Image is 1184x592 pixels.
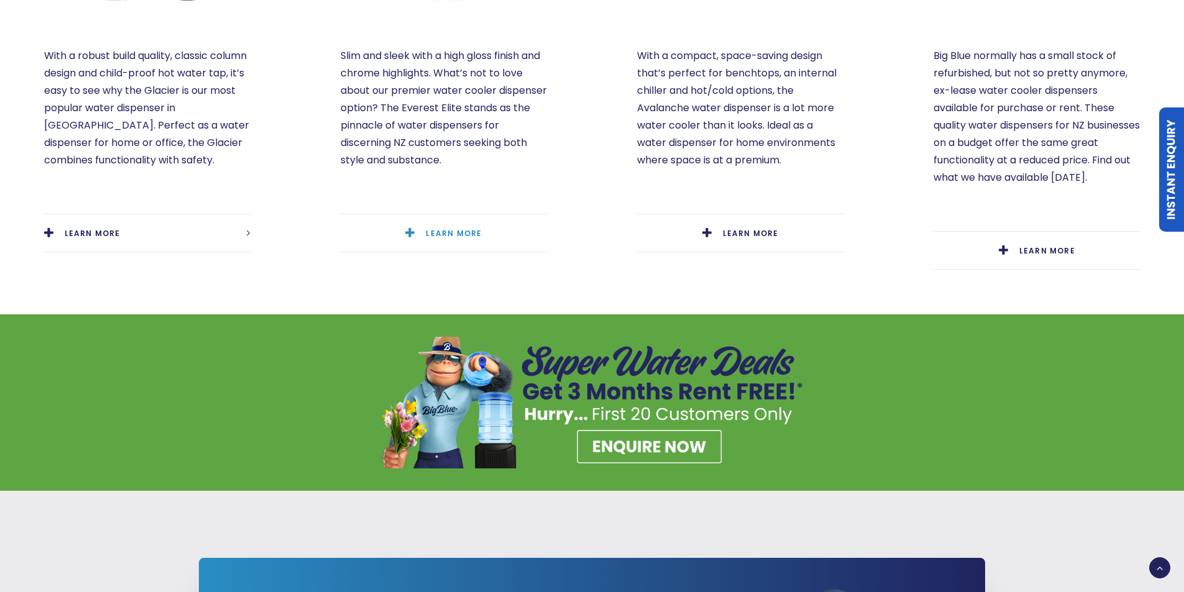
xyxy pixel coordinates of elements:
[65,228,121,239] span: LEARN MORE
[341,214,547,252] a: LEARN MORE
[723,228,779,239] span: LEARN MORE
[1102,510,1167,575] iframe: Chatbot
[341,47,547,169] p: Slim and sleek with a high gloss finish and chrome highlights. What’s not to love about our premi...
[44,47,250,169] p: With a robust build quality, classic column design and child-proof hot water tap, it’s easy to se...
[1019,245,1075,256] span: LEARN MORE
[934,47,1140,186] p: Big Blue normally has a small stock of refurbished, but not so pretty anymore, ex-lease water coo...
[426,228,482,239] span: LEARN MORE
[1159,107,1184,232] a: Instant Enquiry
[44,214,250,252] a: LEARN MORE
[637,214,843,252] a: LEARN MORE
[934,232,1140,270] a: LEARN MORE
[637,47,843,169] p: With a compact, space-saving design that’s perfect for benchtops, an internal chiller and hot/col...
